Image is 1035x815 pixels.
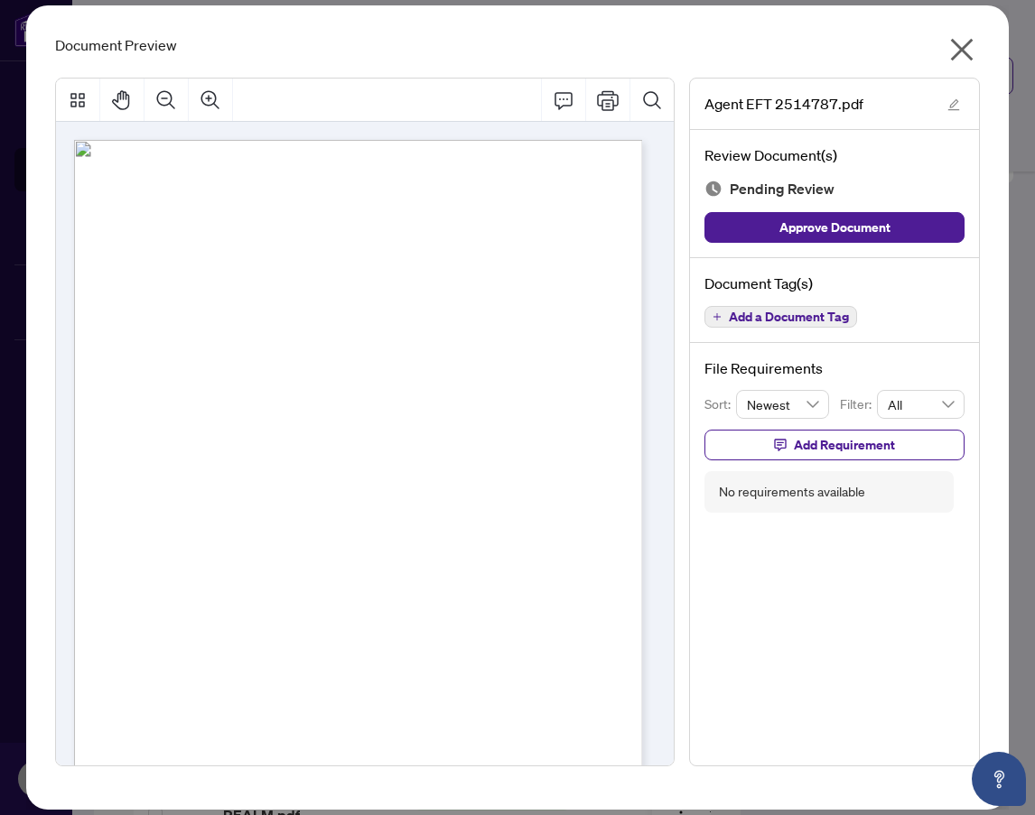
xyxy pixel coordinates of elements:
h4: File Requirements [704,357,965,379]
span: Add a Document Tag [729,310,849,323]
div: No requirements available [719,482,865,502]
p: Sort: [704,394,736,414]
div: Document Preview [55,34,981,56]
button: Add Requirement [704,430,965,460]
span: Newest [747,391,819,418]
span: plus [713,312,722,321]
button: Approve Document [704,212,965,243]
h4: Review Document(s) [704,144,965,166]
button: Open asap [972,752,1026,806]
span: Approve Document [779,213,890,242]
button: Add a Document Tag [704,306,857,328]
span: close [947,35,976,64]
span: Add Requirement [794,431,895,459]
p: Filter: [840,394,876,414]
span: Agent EFT 2514787.pdf [704,93,863,115]
span: Pending Review [730,177,835,201]
span: All [888,391,955,418]
span: edit [947,98,960,111]
h4: Document Tag(s) [704,273,965,294]
img: Document Status [704,180,723,198]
